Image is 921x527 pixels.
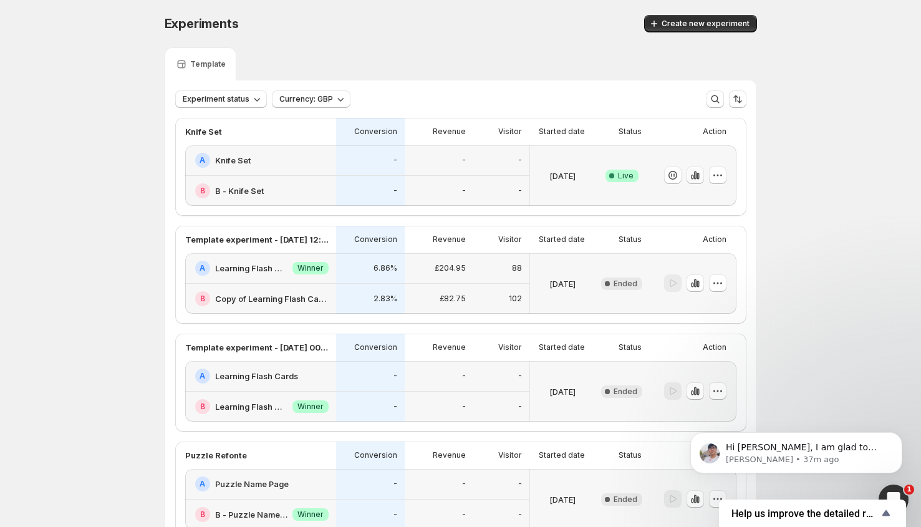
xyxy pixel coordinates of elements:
[374,263,397,273] p: 6.86%
[200,510,205,520] h2: B
[462,186,466,196] p: -
[879,485,909,515] iframe: Intercom live chat
[498,127,522,137] p: Visitor
[731,506,894,521] button: Show survey - Help us improve the detailed report for A/B campaigns
[354,450,397,460] p: Conversion
[185,125,222,138] p: Knife Set
[703,234,726,244] p: Action
[200,186,205,196] h2: B
[215,293,329,305] h2: Copy of Learning Flash Cards
[619,127,642,137] p: Status
[200,155,205,165] h2: A
[539,342,585,352] p: Started date
[200,479,205,489] h2: A
[393,402,397,412] p: -
[200,402,205,412] h2: B
[354,234,397,244] p: Conversion
[185,341,329,354] p: Template experiment - [DATE] 00:48:30
[393,510,397,520] p: -
[614,387,637,397] span: Ended
[462,371,466,381] p: -
[731,508,879,520] span: Help us improve the detailed report for A/B campaigns
[644,15,757,32] button: Create new experiment
[215,154,251,167] h2: Knife Set
[498,342,522,352] p: Visitor
[462,510,466,520] p: -
[619,450,642,460] p: Status
[614,279,637,289] span: Ended
[297,510,324,520] span: Winner
[215,400,287,413] h2: Learning Flash Cards - B
[215,370,298,382] h2: Learning Flash Cards
[354,342,397,352] p: Conversion
[175,90,267,108] button: Experiment status
[498,234,522,244] p: Visitor
[539,127,585,137] p: Started date
[215,262,287,274] h2: Learning Flash Cards
[703,127,726,137] p: Action
[619,234,642,244] p: Status
[433,234,466,244] p: Revenue
[200,294,205,304] h2: B
[297,263,324,273] span: Winner
[509,294,522,304] p: 102
[462,155,466,165] p: -
[619,342,642,352] p: Status
[183,94,249,104] span: Experiment status
[518,479,522,489] p: -
[512,263,522,273] p: 88
[185,233,329,246] p: Template experiment - [DATE] 12:05:52
[518,402,522,412] p: -
[518,155,522,165] p: -
[662,19,750,29] span: Create new experiment
[272,90,350,108] button: Currency: GBP
[462,479,466,489] p: -
[904,485,914,495] span: 1
[393,479,397,489] p: -
[297,402,324,412] span: Winner
[440,294,466,304] p: £82.75
[393,155,397,165] p: -
[354,127,397,137] p: Conversion
[215,508,287,521] h2: B - Puzzle Name Page
[672,406,921,493] iframe: Intercom notifications message
[433,450,466,460] p: Revenue
[200,371,205,381] h2: A
[190,59,226,69] p: Template
[518,371,522,381] p: -
[618,171,634,181] span: Live
[614,495,637,505] span: Ended
[433,342,466,352] p: Revenue
[539,450,585,460] p: Started date
[433,127,466,137] p: Revenue
[549,493,576,506] p: [DATE]
[462,402,466,412] p: -
[200,263,205,273] h2: A
[729,90,746,108] button: Sort the results
[703,342,726,352] p: Action
[393,371,397,381] p: -
[279,94,333,104] span: Currency: GBP
[374,294,397,304] p: 2.83%
[539,234,585,244] p: Started date
[185,449,247,462] p: Puzzle Refonte
[518,186,522,196] p: -
[549,385,576,398] p: [DATE]
[393,186,397,196] p: -
[518,510,522,520] p: -
[498,450,522,460] p: Visitor
[165,16,239,31] span: Experiments
[549,278,576,290] p: [DATE]
[215,478,289,490] h2: Puzzle Name Page
[435,263,466,273] p: £204.95
[549,170,576,182] p: [DATE]
[215,185,264,197] h2: B - Knife Set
